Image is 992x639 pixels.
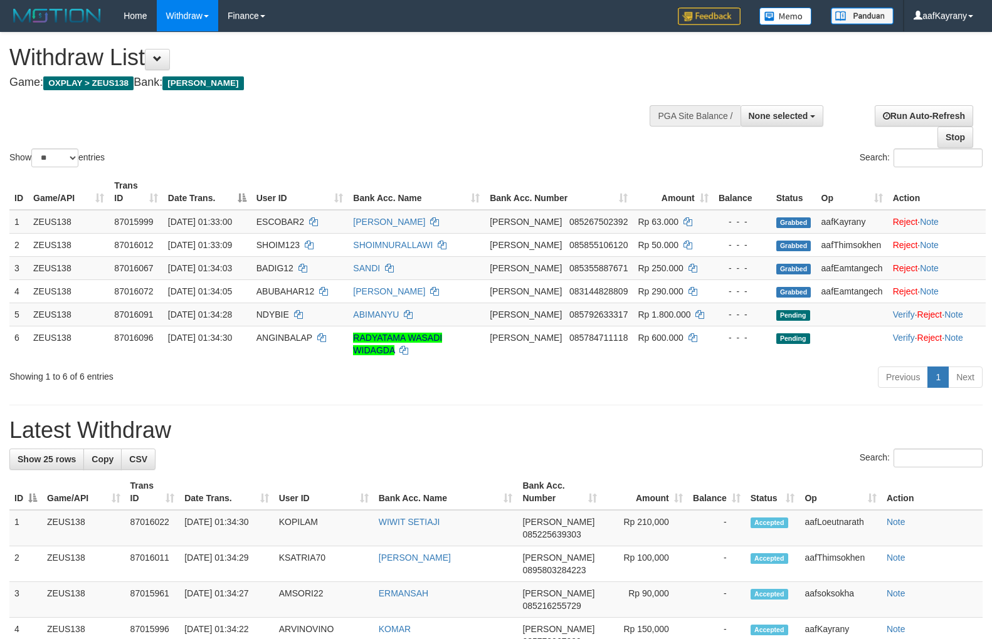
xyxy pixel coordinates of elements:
[799,474,881,510] th: Op: activate to sort column ascending
[944,309,963,319] a: Note
[9,582,42,618] td: 3
[602,582,688,618] td: Rp 90,000
[28,326,109,361] td: ZEUS138
[888,326,986,361] td: · ·
[927,366,949,388] a: 1
[179,474,274,510] th: Date Trans.: activate to sort column ascending
[887,517,905,527] a: Note
[168,217,232,227] span: [DATE] 01:33:00
[816,174,888,210] th: Op: activate to sort column ascending
[9,303,28,326] td: 5
[9,365,404,383] div: Showing 1 to 6 of 6 entries
[602,510,688,546] td: Rp 210,000
[374,474,518,510] th: Bank Acc. Name: activate to sort column ascending
[256,309,289,319] span: NDYBIE
[888,303,986,326] td: · ·
[937,127,973,148] a: Stop
[43,76,134,90] span: OXPLAY > ZEUS138
[719,239,766,251] div: - - -
[749,111,808,121] span: None selected
[917,309,942,319] a: Reject
[251,174,349,210] th: User ID: activate to sort column ascending
[31,148,78,167] select: Showentries
[490,286,562,296] span: [PERSON_NAME]
[490,240,562,250] span: [PERSON_NAME]
[759,8,812,25] img: Button%20Memo.svg
[9,449,84,470] a: Show 25 rows
[882,474,983,510] th: Action
[746,474,800,510] th: Status: activate to sort column ascending
[379,588,428,598] a: ERMANSAH
[28,303,109,326] td: ZEUS138
[917,333,942,343] a: Reject
[353,333,442,355] a: RADYATAMA WASADI WIDAGDA
[638,333,683,343] span: Rp 600.000
[638,263,683,273] span: Rp 250.000
[168,309,232,319] span: [DATE] 01:34:28
[688,510,746,546] td: -
[771,174,816,210] th: Status
[129,454,147,464] span: CSV
[9,45,649,70] h1: Withdraw List
[816,210,888,234] td: aafKayrany
[28,279,109,303] td: ZEUS138
[751,517,788,528] span: Accepted
[948,366,983,388] a: Next
[602,474,688,510] th: Amount: activate to sort column ascending
[256,333,312,343] span: ANGINBALAP
[353,309,399,319] a: ABIMANYU
[719,285,766,298] div: - - -
[9,210,28,234] td: 1
[18,454,76,464] span: Show 25 rows
[638,309,690,319] span: Rp 1.800.000
[751,625,788,635] span: Accepted
[888,233,986,256] td: ·
[522,601,581,611] span: Copy 085216255729 to clipboard
[719,308,766,321] div: - - -
[920,286,939,296] a: Note
[887,588,905,598] a: Note
[92,454,113,464] span: Copy
[650,105,740,127] div: PGA Site Balance /
[179,510,274,546] td: [DATE] 01:34:30
[42,582,125,618] td: ZEUS138
[42,474,125,510] th: Game/API: activate to sort column ascending
[28,174,109,210] th: Game/API: activate to sort column ascending
[28,233,109,256] td: ZEUS138
[168,333,232,343] span: [DATE] 01:34:30
[776,217,811,228] span: Grabbed
[168,263,232,273] span: [DATE] 01:34:03
[522,565,586,575] span: Copy 0895803284223 to clipboard
[353,263,380,273] a: SANDI
[799,582,881,618] td: aafsoksokha
[894,148,983,167] input: Search:
[114,217,153,227] span: 87015999
[569,309,628,319] span: Copy 085792633317 to clipboard
[256,217,304,227] span: ESCOBAR2
[114,333,153,343] span: 87016096
[888,256,986,279] td: ·
[28,256,109,279] td: ZEUS138
[799,546,881,582] td: aafThimsokhen
[168,286,232,296] span: [DATE] 01:34:05
[714,174,771,210] th: Balance
[894,449,983,467] input: Search:
[125,474,180,510] th: Trans ID: activate to sort column ascending
[274,474,374,510] th: User ID: activate to sort column ascending
[179,582,274,618] td: [DATE] 01:34:27
[688,546,746,582] td: -
[522,624,594,634] span: [PERSON_NAME]
[719,331,766,344] div: - - -
[9,76,649,89] h4: Game: Bank:
[688,474,746,510] th: Balance: activate to sort column ascending
[114,240,153,250] span: 87016012
[256,263,293,273] span: BADIG12
[42,510,125,546] td: ZEUS138
[179,546,274,582] td: [DATE] 01:34:29
[256,240,300,250] span: SHOIM123
[9,546,42,582] td: 2
[490,333,562,343] span: [PERSON_NAME]
[816,256,888,279] td: aafEamtangech
[569,263,628,273] span: Copy 085355887671 to clipboard
[353,240,433,250] a: SHOIMNURALLAWI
